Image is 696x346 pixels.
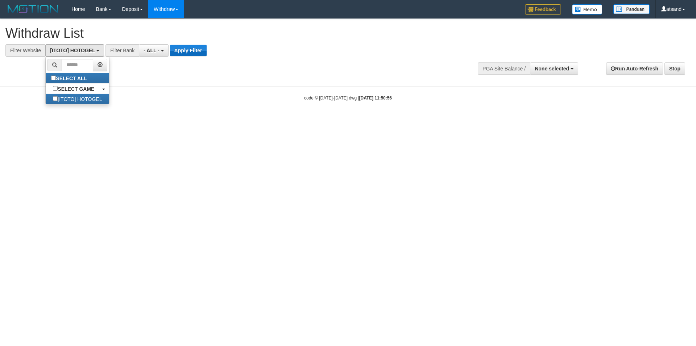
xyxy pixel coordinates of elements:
[5,44,45,57] div: Filter Website
[530,62,578,75] button: None selected
[5,26,457,41] h1: Withdraw List
[58,86,94,92] b: SELECT GAME
[105,44,139,57] div: Filter Bank
[535,66,569,72] span: None selected
[46,94,109,104] label: [ITOTO] HOTOGEL
[170,45,207,56] button: Apply Filter
[51,76,56,80] input: SELECT ALL
[144,48,159,53] span: - ALL -
[50,48,95,53] span: [ITOTO] HOTOGEL
[613,4,650,14] img: panduan.png
[53,86,58,91] input: SELECT GAME
[572,4,602,15] img: Button%20Memo.svg
[525,4,561,15] img: Feedback.jpg
[53,96,58,101] input: [ITOTO] HOTOGEL
[139,44,168,57] button: - ALL -
[606,62,663,75] a: Run Auto-Refresh
[46,84,109,94] a: SELECT GAME
[5,4,61,15] img: MOTION_logo.png
[304,95,392,101] small: code © [DATE]-[DATE] dwg |
[359,95,392,101] strong: [DATE] 11:50:56
[46,73,94,83] label: SELECT ALL
[45,44,104,57] button: [ITOTO] HOTOGEL
[664,62,685,75] a: Stop
[478,62,530,75] div: PGA Site Balance /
